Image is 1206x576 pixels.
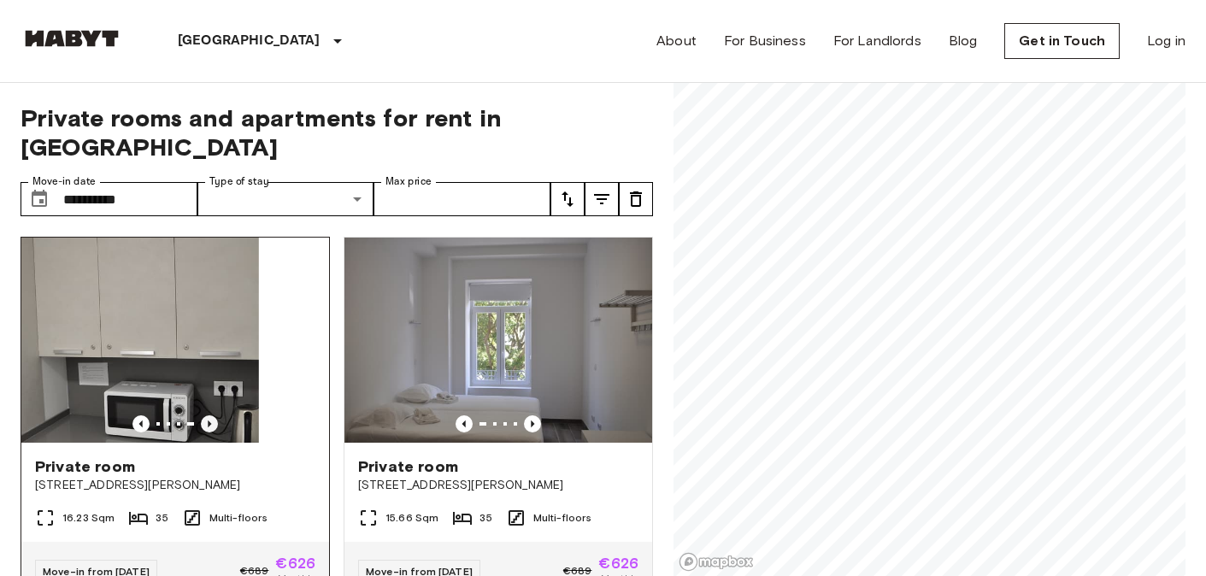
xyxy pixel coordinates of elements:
[385,174,432,189] label: Max price
[178,31,321,51] p: [GEOGRAPHIC_DATA]
[35,477,315,494] span: [STREET_ADDRESS][PERSON_NAME]
[259,238,567,443] img: Marketing picture of unit PT-17-010-001-08H
[949,31,978,51] a: Blog
[21,30,123,47] img: Habyt
[201,415,218,432] button: Previous image
[456,415,473,432] button: Previous image
[358,477,638,494] span: [STREET_ADDRESS][PERSON_NAME]
[385,510,438,526] span: 15.66 Sqm
[833,31,921,51] a: For Landlords
[344,238,652,443] img: Marketing picture of unit PT-17-010-001-33H
[679,552,754,572] a: Mapbox logo
[275,555,315,571] span: €626
[1004,23,1120,59] a: Get in Touch
[35,456,135,477] span: Private room
[598,555,638,571] span: €626
[656,31,697,51] a: About
[358,456,458,477] span: Private room
[479,510,491,526] span: 35
[550,182,585,216] button: tune
[62,510,115,526] span: 16.23 Sqm
[132,415,150,432] button: Previous image
[533,510,592,526] span: Multi-floors
[209,510,268,526] span: Multi-floors
[21,103,653,162] span: Private rooms and apartments for rent in [GEOGRAPHIC_DATA]
[524,415,541,432] button: Previous image
[22,182,56,216] button: Choose date, selected date is 19 Sep 2025
[724,31,806,51] a: For Business
[32,174,96,189] label: Move-in date
[156,510,168,526] span: 35
[585,182,619,216] button: tune
[1147,31,1185,51] a: Log in
[209,174,269,189] label: Type of stay
[619,182,653,216] button: tune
